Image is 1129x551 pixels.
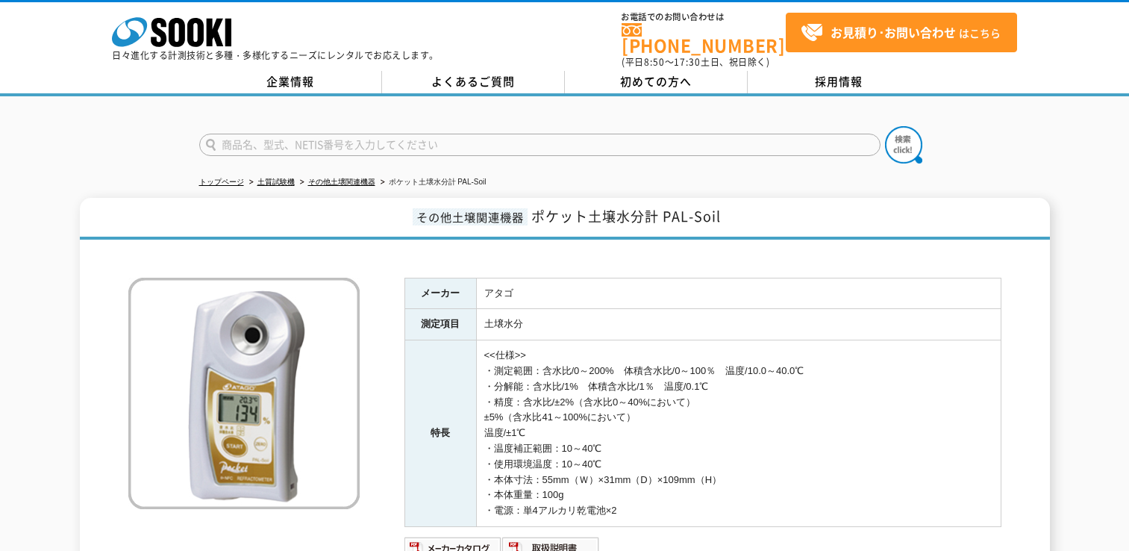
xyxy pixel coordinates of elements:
[404,309,476,340] th: 測定項目
[644,55,665,69] span: 8:50
[801,22,1001,44] span: はこちら
[831,23,956,41] strong: お見積り･お問い合わせ
[748,71,931,93] a: 採用情報
[382,71,565,93] a: よくあるご質問
[531,206,721,226] span: ポケット土壌水分計 PAL-Soil
[404,340,476,527] th: 特長
[885,126,922,164] img: btn_search.png
[565,71,748,93] a: 初めての方へ
[476,340,1001,527] td: <<仕様>> ・測定範囲：含水比/0～200% 体積含水比/0～100％ 温度/10.0～40.0℃ ・分解能：含水比/1% 体積含水比/1％ 温度/0.1℃ ・精度：含水比/±2%（含水比0～...
[199,71,382,93] a: 企業情報
[128,278,360,509] img: ポケット土壌水分計 PAL-Soil
[199,178,244,186] a: トップページ
[378,175,487,190] li: ポケット土壌水分計 PAL-Soil
[112,51,439,60] p: 日々進化する計測技術と多種・多様化するニーズにレンタルでお応えします。
[476,278,1001,309] td: アタゴ
[786,13,1017,52] a: お見積り･お問い合わせはこちら
[257,178,295,186] a: 土質試験機
[622,23,786,54] a: [PHONE_NUMBER]
[404,278,476,309] th: メーカー
[199,134,881,156] input: 商品名、型式、NETIS番号を入力してください
[476,309,1001,340] td: 土壌水分
[674,55,701,69] span: 17:30
[413,208,528,225] span: その他土壌関連機器
[622,13,786,22] span: お電話でのお問い合わせは
[308,178,375,186] a: その他土壌関連機器
[620,73,692,90] span: 初めての方へ
[622,55,769,69] span: (平日 ～ 土日、祝日除く)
